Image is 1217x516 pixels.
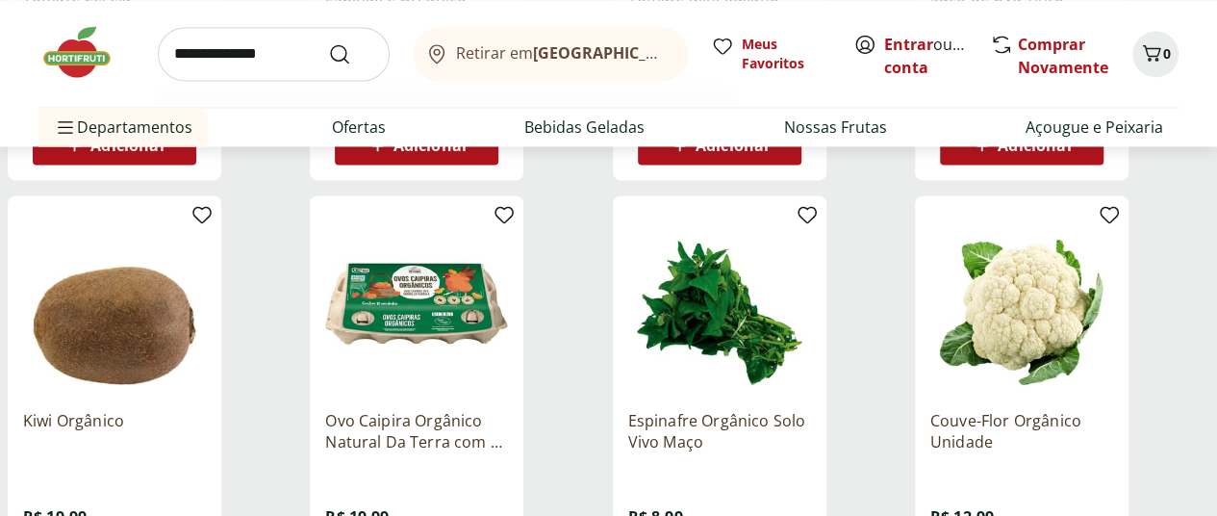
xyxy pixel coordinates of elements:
[884,33,970,79] span: ou
[884,34,990,78] a: Criar conta
[413,27,688,81] button: Retirar em[GEOGRAPHIC_DATA]/[GEOGRAPHIC_DATA]
[38,23,135,81] img: Hortifruti
[158,27,390,81] input: search
[1018,34,1108,78] a: Comprar Novamente
[1132,31,1179,77] button: Carrinho
[90,138,165,153] span: Adicionar
[628,211,811,394] img: Espinafre Orgânico Solo Vivo Maço
[998,138,1073,153] span: Adicionar
[328,42,374,65] button: Submit Search
[393,138,469,153] span: Adicionar
[325,211,508,394] img: Ovo Caipira Orgânico Natural Da Terra com 10 unidade
[533,42,857,64] b: [GEOGRAPHIC_DATA]/[GEOGRAPHIC_DATA]
[23,211,206,394] img: Kiwi Orgânico
[742,35,830,73] span: Meus Favoritos
[23,409,206,451] a: Kiwi Orgânico
[930,409,1113,451] a: Couve-Flor Orgânico Unidade
[711,35,830,73] a: Meus Favoritos
[54,104,192,150] span: Departamentos
[784,116,887,139] a: Nossas Frutas
[1163,44,1171,63] span: 0
[884,34,933,55] a: Entrar
[930,211,1113,394] img: Couve-Flor Orgânico Unidade
[628,409,811,451] a: Espinafre Orgânico Solo Vivo Maço
[696,138,771,153] span: Adicionar
[325,409,508,451] a: Ovo Caipira Orgânico Natural Da Terra com 10 unidade
[54,104,77,150] button: Menu
[456,44,669,62] span: Retirar em
[524,116,645,139] a: Bebidas Geladas
[332,116,386,139] a: Ofertas
[1026,116,1163,139] a: Açougue e Peixaria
